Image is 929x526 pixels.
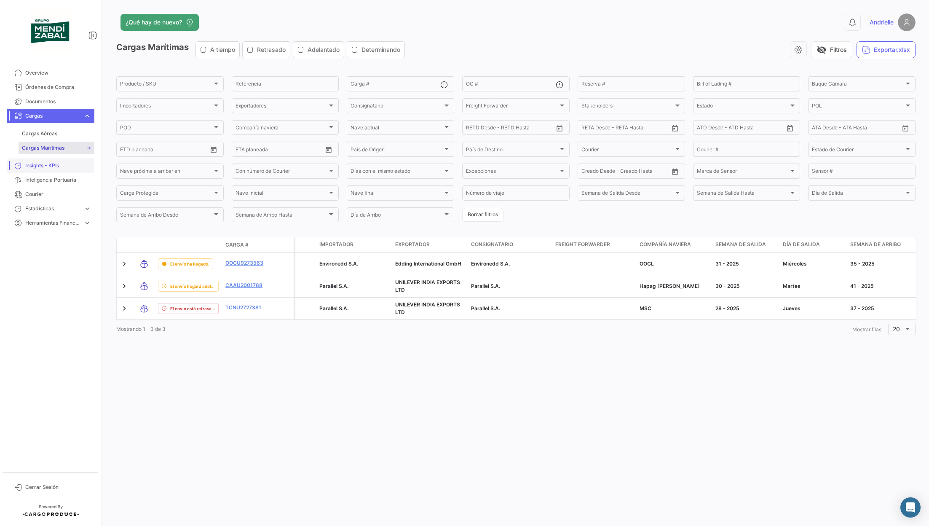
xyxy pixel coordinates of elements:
span: Mostrar filas [852,326,881,333]
span: Semana de Salida [715,241,766,248]
button: ¿Qué hay de nuevo? [120,14,199,31]
datatable-header-cell: Estado de Envio [155,242,222,248]
datatable-header-cell: Compañía naviera [636,237,712,252]
img: bc55561a-7921-46bb-892b-a3c551bf61b2.png [29,10,72,52]
button: Open calendar [669,165,681,178]
span: Buque Cámara [812,82,904,88]
span: Documentos [25,98,91,105]
span: Inteligencia Portuaria [25,176,91,184]
span: Órdenes de Compra [25,83,91,91]
a: TCNU2727381 [225,304,269,311]
button: Open calendar [899,122,912,134]
span: Compañía naviera [236,126,328,132]
div: Miércoles [783,260,843,268]
span: Carga Protegida [120,191,212,197]
span: Día de Salida [783,241,820,248]
span: Excepciones [466,169,558,175]
datatable-header-cell: Importador [316,237,392,252]
button: Open calendar [669,122,681,134]
datatable-header-cell: Exportador [392,237,468,252]
span: Compañía naviera [640,241,691,248]
div: 41 - 2025 [850,282,911,290]
input: ATA Hasta [843,126,885,132]
a: Inteligencia Portuaria [7,173,94,187]
span: Parallel S.A. [319,305,348,311]
span: ¿Qué hay de nuevo? [126,18,182,27]
span: Stakeholders [581,104,674,110]
span: Importadores [120,104,212,110]
datatable-header-cell: Carga # [222,238,273,252]
button: Exportar.xlsx [857,41,916,58]
div: Jueves [783,305,843,312]
span: Semana de Salida Desde [581,191,674,197]
a: Expand/Collapse Row [120,282,129,290]
span: UNILEVER INDIA EXPORTS LTD [395,301,460,315]
input: Desde [236,148,251,153]
span: Hapag Lloyd [640,283,700,289]
span: Parallel S.A. [471,305,500,311]
a: Cargas Aéreas [19,127,94,140]
input: Hasta [257,148,298,153]
a: Insights - KPIs [7,158,94,173]
input: Desde [120,148,135,153]
button: Retrasado [243,42,290,58]
h3: Cargas Marítimas [116,41,407,58]
span: Estadísticas [25,205,80,212]
span: MSC [640,305,651,311]
span: Mostrando 1 - 3 de 3 [116,326,166,332]
span: OOCL [640,260,654,267]
button: A tiempo [196,42,239,58]
button: Determinando [347,42,404,58]
span: El envío está retrasado. [170,305,215,312]
input: Hasta [602,126,644,132]
span: Estado de Courier [812,148,904,153]
span: Marca de Sensor [697,169,789,175]
span: Courier [581,148,674,153]
span: País de Origen [351,148,443,153]
span: Día de Arribo [351,213,443,219]
input: Hasta [141,148,183,153]
span: Estado [697,104,789,110]
button: Open calendar [553,122,566,134]
div: 28 - 2025 [715,305,776,312]
span: Día de Salida [812,191,904,197]
span: POD [120,126,212,132]
input: ATD Desde [697,126,723,132]
span: Cargas [25,112,80,120]
a: Órdenes de Compra [7,80,94,94]
input: Desde [466,126,481,132]
span: Edding International GmbH [395,260,461,267]
span: 20 [893,325,900,333]
span: Carga # [225,241,249,249]
span: expand_more [83,205,91,212]
div: 35 - 2025 [850,260,911,268]
span: Días con el mismo estado [351,169,443,175]
span: Nave inicial [236,191,328,197]
span: Nave próxima a arribar en [120,169,212,175]
span: Nave final [351,191,443,197]
span: Retrasado [257,46,286,54]
a: Documentos [7,94,94,109]
input: ATD Hasta [729,126,771,132]
div: 31 - 2025 [715,260,776,268]
datatable-header-cell: Modo de Transporte [134,242,155,248]
span: Con número de Courier [236,169,328,175]
span: Semana de Arribo Desde [120,213,212,219]
button: Borrar filtros [462,208,503,222]
a: Expand/Collapse Row [120,260,129,268]
datatable-header-cell: Semana de Arribo [847,237,914,252]
datatable-header-cell: Freight Forwarder [552,237,636,252]
button: Open calendar [207,143,220,156]
span: expand_more [83,112,91,120]
input: Desde [581,126,597,132]
span: País de Destino [466,148,558,153]
datatable-header-cell: Consignatario [468,237,552,252]
span: Cargas Aéreas [22,130,57,137]
span: visibility_off [817,45,827,55]
input: ATA Desde [812,126,838,132]
a: OOCU9273563 [225,259,269,267]
div: 37 - 2025 [850,305,911,312]
button: Open calendar [322,143,335,156]
span: Cerrar Sesión [25,483,91,491]
span: Exportador [395,241,430,248]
